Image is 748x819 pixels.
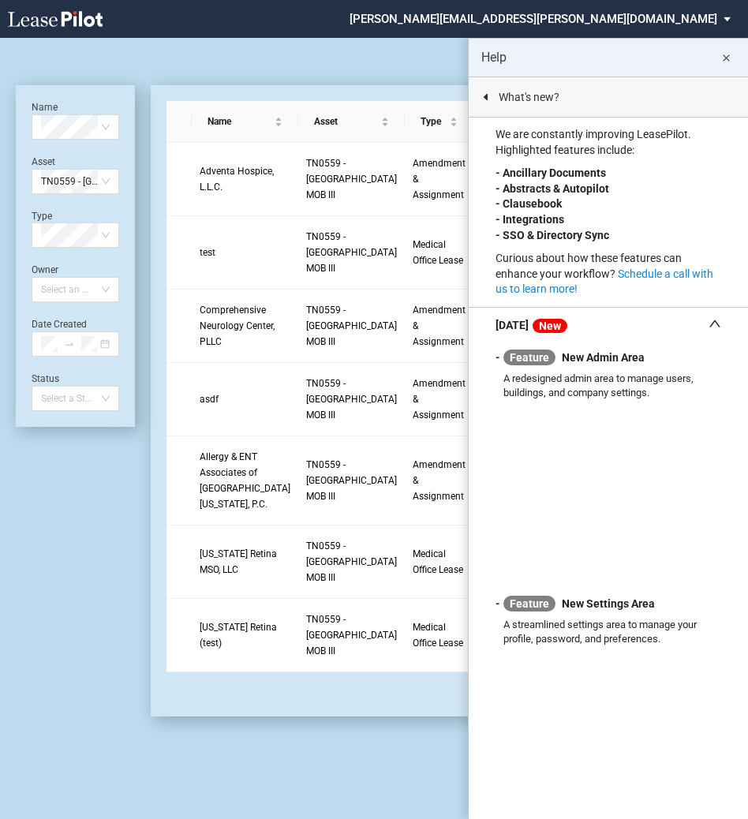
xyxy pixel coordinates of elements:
[200,247,215,258] span: test
[413,548,463,575] span: Medical Office Lease
[200,619,290,651] a: [US_STATE] Retina (test)
[200,391,290,407] a: asdf
[306,459,397,502] span: TN0559 - Summit Medical Center MOB III
[192,101,298,143] th: Name
[413,237,466,268] a: Medical Office Lease
[306,538,397,585] a: TN0559 - [GEOGRAPHIC_DATA] MOB III
[405,101,473,143] th: Type
[200,394,219,405] span: asdf
[298,101,405,143] th: Asset
[306,229,397,276] a: TN0559 - [GEOGRAPHIC_DATA] MOB III
[306,457,397,504] a: TN0559 - [GEOGRAPHIC_DATA] MOB III
[306,376,397,423] a: TN0559 - [GEOGRAPHIC_DATA] MOB III
[413,239,463,266] span: Medical Office Lease
[314,114,378,129] span: Asset
[208,114,271,129] span: Name
[306,614,397,656] span: TN0559 - Summit Medical Center MOB III
[32,211,52,222] label: Type
[306,158,397,200] span: TN0559 - Summit Medical Center MOB III
[200,163,290,195] a: Adventa Hospice, L.L.C.
[32,156,55,167] label: Asset
[200,548,277,575] span: Tennessee Retina MSO, LLC
[413,619,466,651] a: Medical Office Lease
[413,158,466,200] span: Amendment & Assignment
[200,305,275,347] span: Comprehensive Neurology Center, PLLC
[413,378,466,421] span: Amendment & Assignment
[306,231,397,274] span: TN0559 - Summit Medical Center MOB III
[306,155,397,203] a: TN0559 - [GEOGRAPHIC_DATA] MOB III
[413,622,463,649] span: Medical Office Lease
[32,102,58,113] label: Name
[200,622,277,649] span: Tennessee Retina (test)
[306,302,397,350] a: TN0559 - [GEOGRAPHIC_DATA] MOB III
[200,302,290,350] a: Comprehensive Neurology Center, PLLC
[200,166,274,193] span: Adventa Hospice, L.L.C.
[413,459,466,502] span: Amendment & Assignment
[413,155,466,203] a: Amendment & Assignment
[413,457,466,504] a: Amendment & Assignment
[413,305,466,347] span: Amendment & Assignment
[306,611,397,659] a: TN0559 - [GEOGRAPHIC_DATA] MOB III
[200,245,290,260] a: test
[421,114,447,129] span: Type
[200,451,290,510] span: Allergy & ENT Associates of Middle Tennessee, P.C.
[306,305,397,347] span: TN0559 - Summit Medical Center MOB III
[41,170,110,193] span: TN0559 - Summit Medical Center MOB III
[32,264,58,275] label: Owner
[64,338,75,350] span: to
[32,319,87,330] label: Date Created
[306,540,397,583] span: TN0559 - Summit Medical Center MOB III
[64,338,75,350] span: swap-right
[200,546,290,578] a: [US_STATE] Retina MSO, LLC
[413,376,466,423] a: Amendment & Assignment
[413,302,466,350] a: Amendment & Assignment
[200,449,290,512] a: Allergy & ENT Associates of [GEOGRAPHIC_DATA][US_STATE], P.C.
[413,546,466,578] a: Medical Office Lease
[32,373,59,384] label: Status
[306,378,397,421] span: TN0559 - Summit Medical Center MOB III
